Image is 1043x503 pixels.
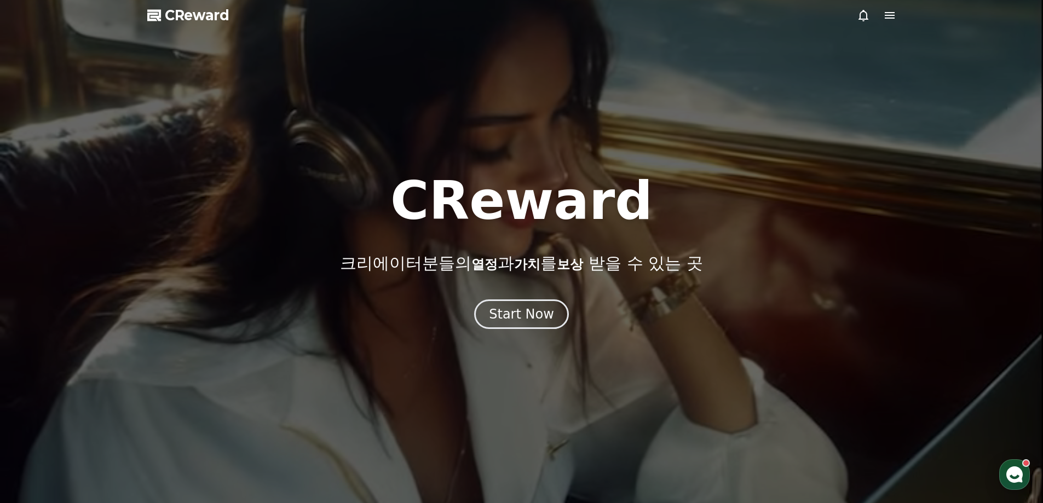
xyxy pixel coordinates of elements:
span: 대화 [100,364,113,373]
h1: CReward [390,175,653,227]
p: 크리에이터분들의 과 를 받을 수 있는 곳 [340,253,702,273]
span: 설정 [169,363,182,372]
div: Start Now [489,305,554,323]
span: 열정 [471,257,498,272]
span: 홈 [34,363,41,372]
a: Start Now [474,310,569,321]
span: CReward [165,7,229,24]
button: Start Now [474,299,569,329]
a: 대화 [72,347,141,374]
span: 보상 [557,257,583,272]
a: 설정 [141,347,210,374]
a: CReward [147,7,229,24]
span: 가치 [514,257,540,272]
a: 홈 [3,347,72,374]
